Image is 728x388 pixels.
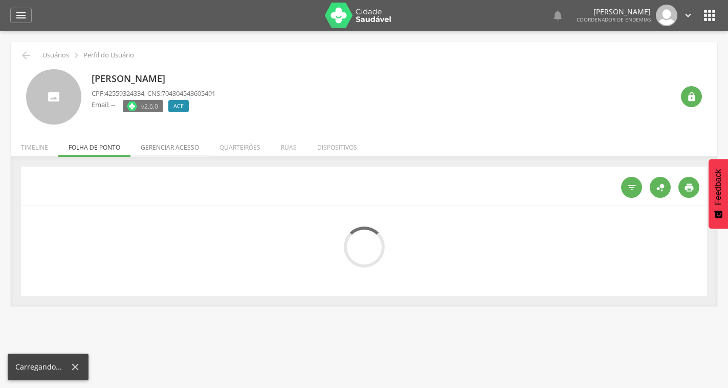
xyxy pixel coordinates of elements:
p: Usuários [42,51,69,59]
div: Filtros [621,177,642,198]
p: [PERSON_NAME] [577,8,651,15]
span: v2.6.0 [141,101,158,111]
li: Dispositivos [307,133,367,157]
div: Carregando... [15,362,70,372]
span: ACE [173,102,184,110]
i:  [687,92,697,102]
p: CPF: , CNS: [92,89,215,98]
i:  [655,182,666,193]
li: Timeline [11,133,58,157]
i: Voltar [20,49,32,62]
li: Ruas [271,133,307,157]
i:  [551,9,564,22]
a:  [682,5,694,26]
span: 704304543605491 [162,89,215,98]
p: Perfil do Usuário [83,51,134,59]
span: Feedback [714,169,723,205]
div: Legendas [650,177,671,198]
i:  [682,10,694,21]
i:  [701,7,718,24]
li: Gerenciar acesso [130,133,209,157]
i:  [627,182,637,193]
a:  [10,8,32,23]
span: 42559324334 [105,89,144,98]
button: Feedback - Mostrar pesquisa [709,159,728,229]
i:  [684,182,694,193]
label: Versão do aplicativo [123,100,163,112]
a:  [551,5,564,26]
span: Coordenador de Endemias [577,16,651,23]
i:  [71,50,82,61]
i:  [15,9,27,22]
div: Resetar senha [681,86,702,107]
div: Imprimir [678,177,699,198]
p: Email: -- [92,100,115,110]
p: [PERSON_NAME] [92,72,215,86]
li: Quarteirões [209,133,271,157]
